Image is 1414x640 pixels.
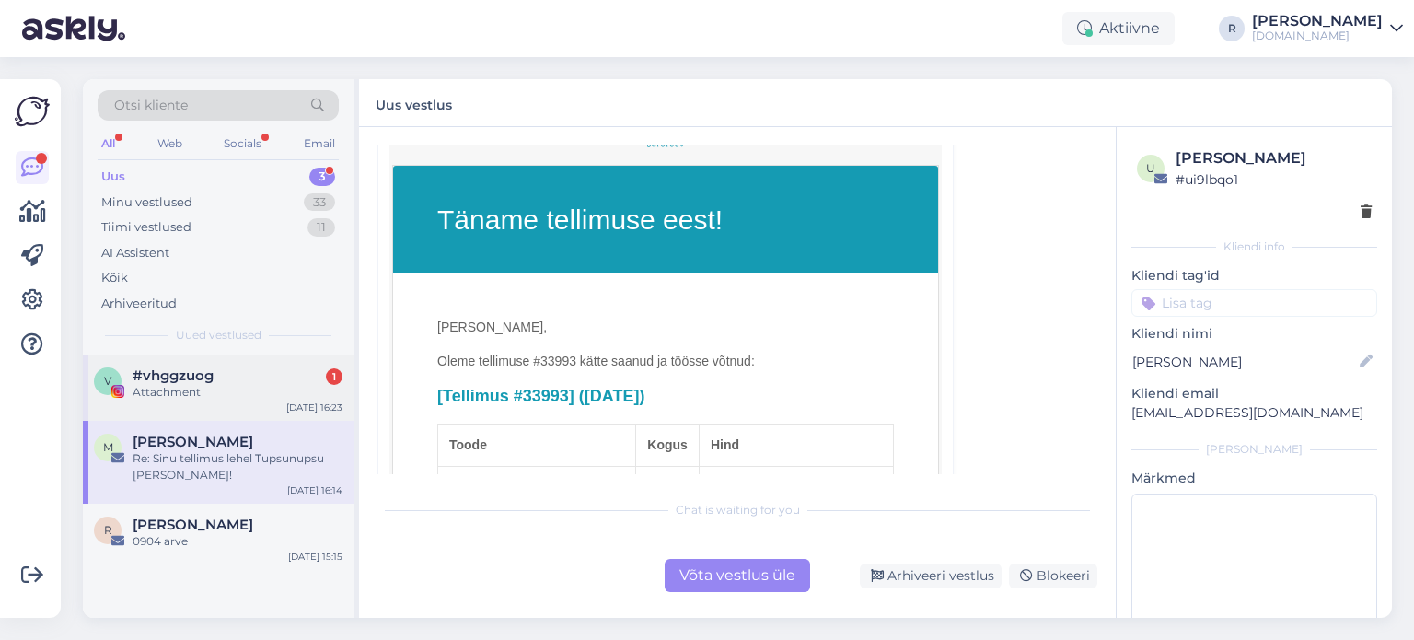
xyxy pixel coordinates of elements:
[326,368,342,385] div: 1
[104,374,111,388] span: v
[1131,239,1377,255] div: Kliendi info
[133,434,253,450] span: Melissa
[699,425,893,467] th: Hind
[288,550,342,564] div: [DATE] 15:15
[103,440,113,454] span: M
[665,559,810,592] div: Võta vestlus üle
[101,269,128,287] div: Kõik
[437,352,894,371] p: Oleme tellimuse #33993 kätte saanud ja töösse võtnud:
[133,367,214,384] span: #vhggzuog
[101,295,177,313] div: Arhiveeritud
[309,168,335,186] div: 3
[133,517,253,533] span: Reene Helberg
[1062,12,1175,45] div: Aktiivne
[220,132,265,156] div: Socials
[438,467,636,581] td: Froddo Barefoot Tex Autumn Leather kevad-sügis saapad, Black - 36
[860,564,1002,588] div: Arhiveeri vestlus
[307,218,335,237] div: 11
[1176,169,1372,190] div: # ui9lbqo1
[437,386,894,407] h2: [Tellimus #33993] ([DATE])
[636,467,700,581] td: 1
[438,425,636,467] th: Toode
[377,502,1097,518] div: Chat is waiting for you
[133,384,342,401] div: Attachment
[154,132,186,156] div: Web
[1131,441,1377,458] div: [PERSON_NAME]
[101,244,169,262] div: AI Assistent
[1131,403,1377,423] p: [EMAIL_ADDRESS][DOMAIN_NAME]
[15,94,50,129] img: Askly Logo
[133,533,342,550] div: 0904 arve
[101,193,192,212] div: Minu vestlused
[133,450,342,483] div: Re: Sinu tellimus lehel Tupsunupsu [PERSON_NAME]!
[114,96,188,115] span: Otsi kliente
[1131,469,1377,488] p: Märkmed
[101,218,191,237] div: Tiimi vestlused
[1132,352,1356,372] input: Lisa nimi
[1131,289,1377,317] input: Lisa tag
[1219,16,1245,41] div: R
[98,132,119,156] div: All
[636,425,700,467] th: Kogus
[1146,161,1155,175] span: u
[1252,29,1383,43] div: [DOMAIN_NAME]
[1131,384,1377,403] p: Kliendi email
[1176,147,1372,169] div: [PERSON_NAME]
[104,523,112,537] span: R
[1131,324,1377,343] p: Kliendi nimi
[300,132,339,156] div: Email
[101,168,125,186] div: Uus
[437,318,894,337] p: [PERSON_NAME],
[376,90,452,115] label: Uus vestlus
[437,199,894,240] h1: Täname tellimuse eest!
[1131,266,1377,285] p: Kliendi tag'id
[176,327,261,343] span: Uued vestlused
[1252,14,1383,29] div: [PERSON_NAME]
[286,401,342,414] div: [DATE] 16:23
[304,193,335,212] div: 33
[1009,564,1097,588] div: Blokeeri
[287,483,342,497] div: [DATE] 16:14
[1252,14,1403,43] a: [PERSON_NAME][DOMAIN_NAME]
